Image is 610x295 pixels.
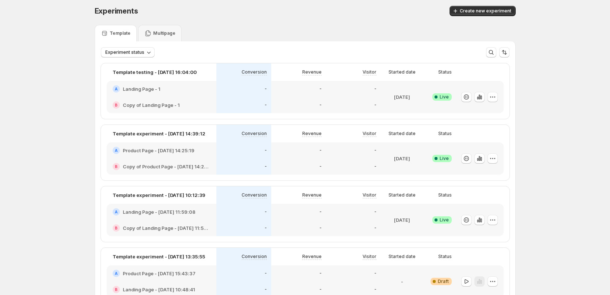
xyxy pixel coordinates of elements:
h2: Landing Page - [DATE] 11:59:08 [123,208,196,216]
h2: Landing Page - 1 [123,85,160,93]
h2: B [115,226,118,230]
p: Conversion [242,131,267,137]
p: Revenue [302,131,322,137]
p: - [374,86,376,92]
p: - [374,270,376,276]
p: Multipage [153,30,175,36]
p: Started date [389,69,416,75]
p: - [319,147,322,153]
p: - [319,164,322,169]
p: Visitor [363,69,376,75]
p: Conversion [242,69,267,75]
p: - [319,209,322,215]
p: Conversion [242,254,267,259]
h2: Copy of Product Page - [DATE] 14:25:19 [123,163,211,170]
p: - [374,102,376,108]
p: Template experiment - [DATE] 13:35:55 [113,253,205,260]
button: Experiment status [101,47,155,57]
span: Live [440,156,449,161]
p: Status [438,192,452,198]
p: - [319,287,322,292]
h2: A [115,271,118,276]
button: Create new experiment [450,6,516,16]
p: - [319,102,322,108]
button: Sort the results [499,47,509,57]
p: - [374,225,376,231]
p: - [265,287,267,292]
p: Visitor [363,192,376,198]
p: - [374,164,376,169]
p: - [265,270,267,276]
p: - [374,209,376,215]
p: Started date [389,131,416,137]
h2: B [115,287,118,292]
p: Visitor [363,131,376,137]
span: Experiment status [105,49,144,55]
p: - [265,86,267,92]
p: Template experiment - [DATE] 10:12:39 [113,191,205,199]
p: Template experiment - [DATE] 14:39:12 [113,130,205,137]
h2: Product Page - [DATE] 15:43:37 [123,270,196,277]
p: Conversion [242,192,267,198]
p: Revenue [302,192,322,198]
p: - [319,270,322,276]
p: - [374,287,376,292]
p: - [401,278,403,285]
p: - [319,86,322,92]
p: [DATE] [394,155,410,162]
h2: Copy of Landing Page - 1 [123,101,180,109]
h2: A [115,87,118,91]
h2: Copy of Landing Page - [DATE] 11:59:08 [123,224,211,232]
p: - [265,102,267,108]
p: Status [438,131,452,137]
span: Experiments [95,7,138,15]
p: Template testing - [DATE] 16:04:00 [113,68,197,76]
p: Visitor [363,254,376,259]
h2: Product Page - [DATE] 14:25:19 [123,147,194,154]
span: Live [440,217,449,223]
p: Started date [389,254,416,259]
p: Status [438,254,452,259]
p: - [265,225,267,231]
p: [DATE] [394,93,410,101]
h2: B [115,103,118,107]
p: - [265,147,267,153]
p: - [265,164,267,169]
span: Draft [438,279,449,284]
h2: A [115,148,118,153]
p: [DATE] [394,216,410,224]
p: - [265,209,267,215]
span: Create new experiment [460,8,511,14]
span: Live [440,94,449,100]
p: Status [438,69,452,75]
p: Started date [389,192,416,198]
p: - [319,225,322,231]
p: Revenue [302,254,322,259]
p: - [374,147,376,153]
p: Template [110,30,130,36]
h2: A [115,210,118,214]
h2: Landing Page - [DATE] 10:48:41 [123,286,195,293]
p: Revenue [302,69,322,75]
h2: B [115,164,118,169]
